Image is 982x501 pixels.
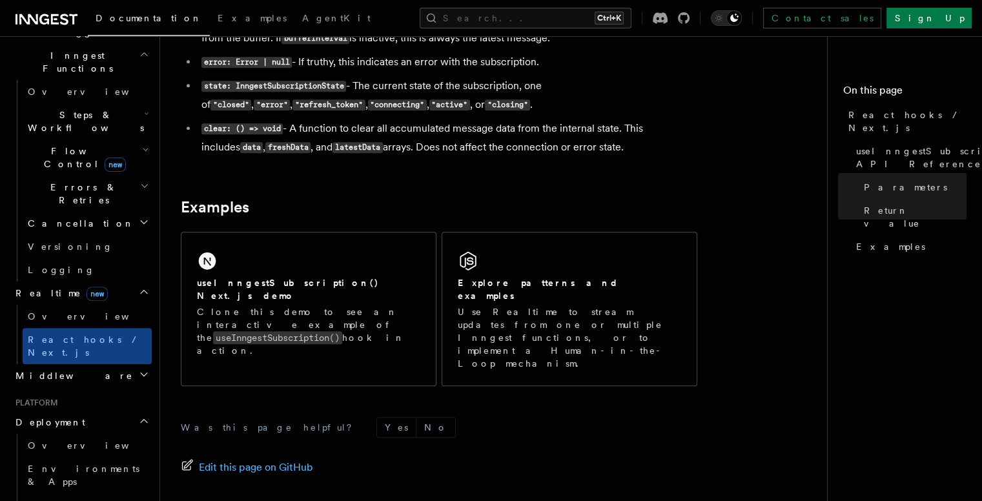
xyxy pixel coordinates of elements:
span: Inngest Functions [10,49,139,75]
p: Clone this demo to see an interactive example of the hook in action. [197,305,420,357]
code: freshData [265,142,311,153]
a: Examples [851,235,967,258]
span: Examples [218,13,287,23]
code: clear: () => void [201,123,283,134]
span: Realtime [10,287,108,300]
code: "active" [429,99,470,110]
li: - If truthy, this indicates an error with the subscription. [198,53,697,72]
a: Explore patterns and examplesUse Realtime to stream updates from one or multiple Inngest function... [442,232,697,386]
button: Yes [377,418,416,437]
button: No [416,418,455,437]
code: bufferInterval [281,33,349,44]
button: Search...Ctrl+K [420,8,631,28]
span: new [87,287,108,301]
span: Edit this page on GitHub [199,458,313,476]
code: "connecting" [368,99,427,110]
span: Overview [28,440,161,451]
a: Overview [23,80,152,103]
span: Middleware [10,369,133,382]
h4: On this page [843,83,967,103]
code: data [240,142,263,153]
kbd: Ctrl+K [595,12,624,25]
p: Was this page helpful? [181,421,361,434]
a: React hooks / Next.js [23,328,152,364]
h2: useInngestSubscription() Next.js demo [197,276,420,302]
code: useInngestSubscription() [213,331,342,343]
button: Toggle dark mode [711,10,742,26]
code: latestData [332,142,382,153]
a: Examples [181,198,249,216]
button: Deployment [10,411,152,434]
button: Cancellation [23,212,152,235]
span: Environments & Apps [28,464,139,487]
button: Flow Controlnew [23,139,152,176]
span: Documentation [96,13,202,23]
a: Documentation [88,4,210,36]
a: Contact sales [763,8,881,28]
li: - A function to clear all accumulated message data from the internal state. This includes , , and... [198,119,697,157]
code: "error" [254,99,290,110]
a: Overview [23,434,152,457]
span: Examples [856,240,925,253]
a: Edit this page on GitHub [181,458,313,476]
span: Parameters [864,181,947,194]
h2: Explore patterns and examples [458,276,681,302]
span: Versioning [28,241,113,252]
span: Overview [28,311,161,322]
a: Return value [859,199,967,235]
span: new [105,158,126,172]
code: "closed" [210,99,251,110]
span: Deployment [10,416,85,429]
button: Realtimenew [10,281,152,305]
button: Inngest Functions [10,44,152,80]
a: Parameters [859,176,967,199]
code: "closing" [485,99,530,110]
a: AgentKit [294,4,378,35]
a: Examples [210,4,294,35]
a: Overview [23,305,152,328]
span: Steps & Workflows [23,108,144,134]
button: Steps & Workflows [23,103,152,139]
code: "refresh_token" [292,99,365,110]
span: AgentKit [302,13,371,23]
a: useInngestSubscription() Next.js demoClone this demo to see an interactive example of theuseInnge... [181,232,436,386]
span: Return value [864,204,967,230]
div: Inngest Functions [10,80,152,281]
span: Logging [28,265,95,275]
span: React hooks / Next.js [848,108,967,134]
code: state: InngestSubscriptionState [201,81,346,92]
a: Sign Up [886,8,972,28]
span: Errors & Retries [23,181,140,207]
p: Use Realtime to stream updates from one or multiple Inngest functions, or to implement a Human-in... [458,305,681,370]
a: Logging [23,258,152,281]
a: React hooks / Next.js [843,103,967,139]
button: Errors & Retries [23,176,152,212]
span: Flow Control [23,145,142,170]
a: useInngestSubscription() API Reference [851,139,967,176]
span: React hooks / Next.js [28,334,142,358]
li: - The current state of the subscription, one of , , , , , or . [198,77,697,114]
span: Overview [28,87,161,97]
a: Environments & Apps [23,457,152,493]
div: Realtimenew [10,305,152,364]
span: Cancellation [23,217,134,230]
span: Platform [10,398,58,408]
a: Versioning [23,235,152,258]
code: error: Error | null [201,57,292,68]
button: Middleware [10,364,152,387]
